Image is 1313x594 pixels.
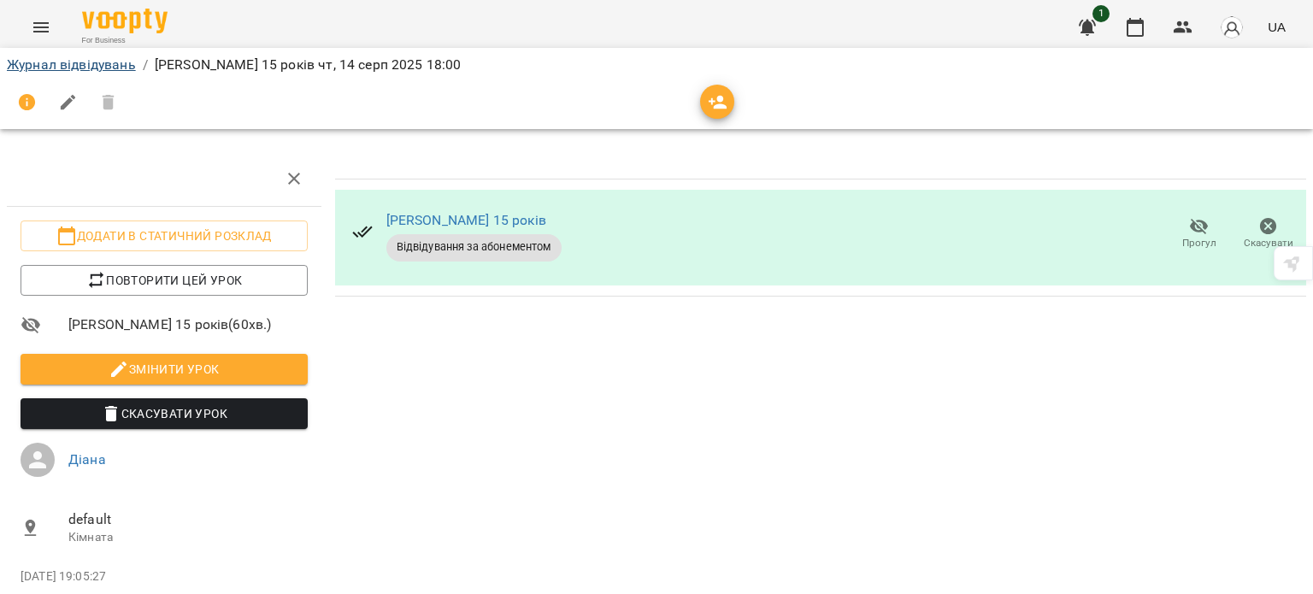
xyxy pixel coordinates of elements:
[82,9,168,33] img: Voopty Logo
[1092,5,1110,22] span: 1
[21,221,308,251] button: Додати в статичний розклад
[1268,18,1286,36] span: UA
[21,265,308,296] button: Повторити цей урок
[34,226,294,246] span: Додати в статичний розклад
[68,315,308,335] span: [PERSON_NAME] 15 років ( 60 хв. )
[155,55,462,75] p: [PERSON_NAME] 15 років чт, 14 серп 2025 18:00
[1220,15,1244,39] img: avatar_s.png
[143,55,148,75] li: /
[34,403,294,424] span: Скасувати Урок
[1261,11,1292,43] button: UA
[68,509,308,530] span: default
[1182,236,1216,250] span: Прогул
[21,354,308,385] button: Змінити урок
[21,7,62,48] button: Menu
[386,239,562,255] span: Відвідування за абонементом
[1164,210,1234,258] button: Прогул
[7,55,1306,75] nav: breadcrumb
[82,35,168,46] span: For Business
[21,398,308,429] button: Скасувати Урок
[21,568,308,585] p: [DATE] 19:05:27
[386,212,546,228] a: [PERSON_NAME] 15 років
[34,359,294,379] span: Змінити урок
[34,270,294,291] span: Повторити цей урок
[68,451,106,468] a: Діана
[68,529,308,546] p: Кімната
[7,56,136,73] a: Журнал відвідувань
[1244,236,1293,250] span: Скасувати
[1234,210,1303,258] button: Скасувати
